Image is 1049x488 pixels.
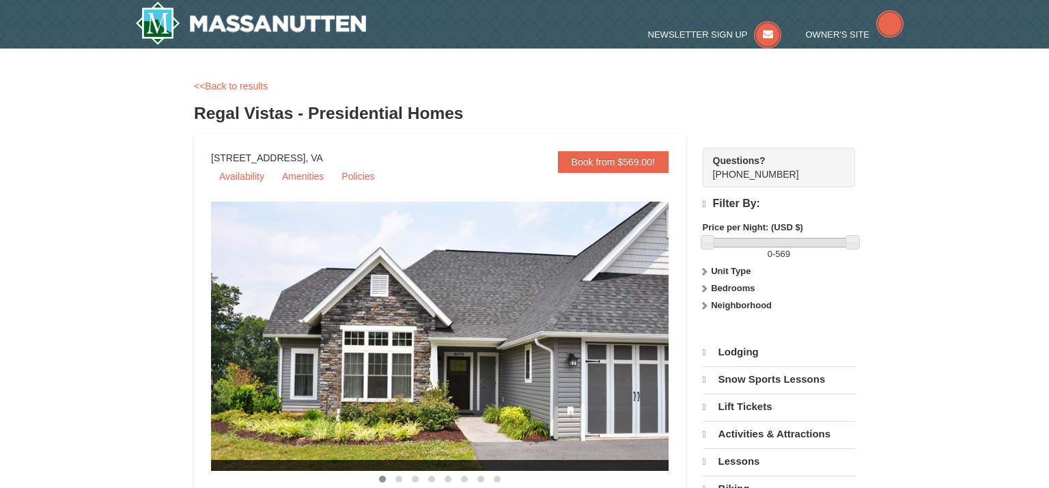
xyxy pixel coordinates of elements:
[274,166,332,187] a: Amenities
[713,155,766,166] strong: Questions?
[711,283,755,293] strong: Bedrooms
[703,340,855,365] a: Lodging
[703,448,855,474] a: Lessons
[775,249,790,259] span: 569
[703,366,855,392] a: Snow Sports Lessons
[135,1,366,45] a: Massanutten Resort
[703,198,855,211] h4: Filter By:
[135,1,366,45] img: Massanutten Resort Logo
[806,29,870,40] span: Owner's Site
[333,166,382,187] a: Policies
[558,151,669,173] a: Book from $569.00!
[703,247,855,261] label: -
[211,202,703,471] img: 19218991-1-902409a9.jpg
[711,266,751,276] strong: Unit Type
[806,29,904,40] a: Owner's Site
[703,394,855,420] a: Lift Tickets
[194,81,268,92] a: <<Back to results
[711,300,772,310] strong: Neighborhood
[703,421,855,447] a: Activities & Attractions
[211,166,272,187] a: Availability
[768,249,772,259] span: 0
[648,29,748,40] span: Newsletter Sign Up
[648,29,782,40] a: Newsletter Sign Up
[713,154,830,180] span: [PHONE_NUMBER]
[194,100,855,127] h3: Regal Vistas - Presidential Homes
[703,222,803,232] strong: Price per Night: (USD $)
